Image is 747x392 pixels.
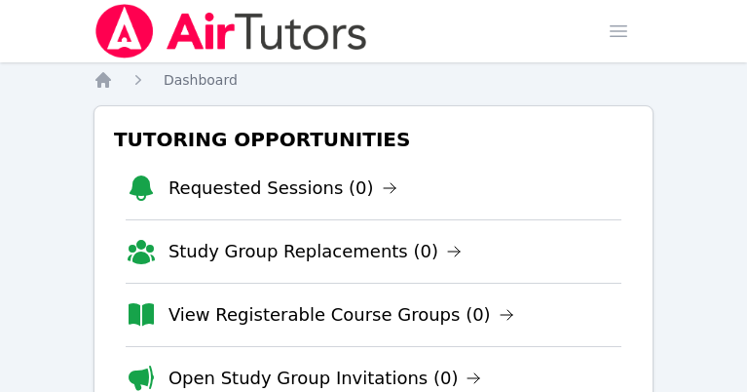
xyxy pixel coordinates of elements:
a: Requested Sessions (0) [168,175,397,202]
h3: Tutoring Opportunities [110,122,637,157]
nav: Breadcrumb [93,70,654,90]
img: Air Tutors [93,4,369,59]
a: Dashboard [164,70,238,90]
span: Dashboard [164,72,238,88]
a: View Registerable Course Groups (0) [168,301,514,329]
a: Open Study Group Invitations (0) [168,365,482,392]
a: Study Group Replacements (0) [168,238,462,265]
